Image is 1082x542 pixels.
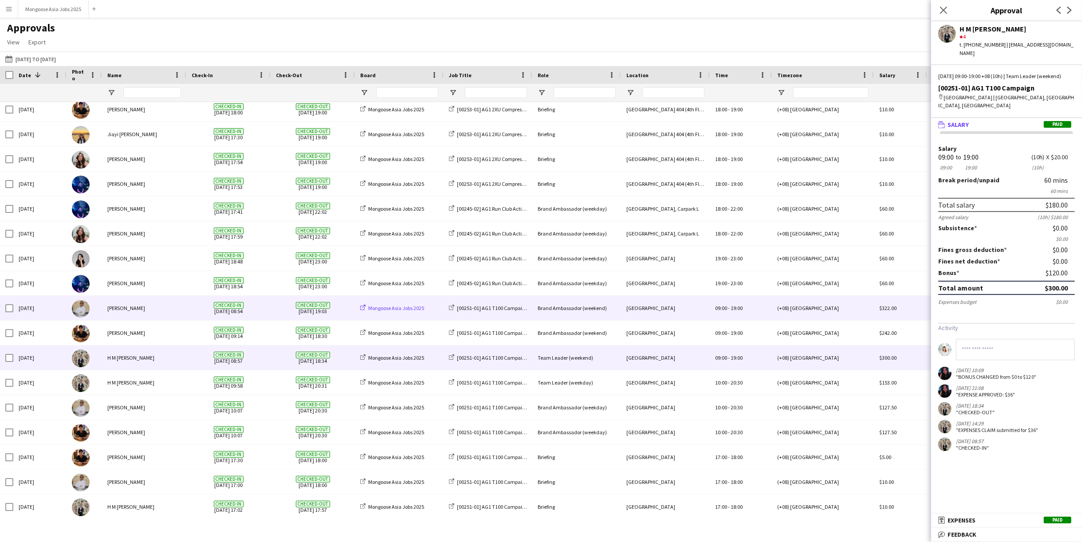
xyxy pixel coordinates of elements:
[1038,214,1075,220] div: (10h) $180.00
[72,424,90,442] img: Hidayat Jaffaludinsha
[621,221,710,246] div: [GEOGRAPHIC_DATA], Carpark L
[13,221,67,246] div: [DATE]
[72,101,90,119] img: Hidayat Jaffaludinsha
[538,89,546,97] button: Open Filter Menu
[1044,517,1071,523] span: Paid
[72,449,90,467] img: Hidayat Jaffaludinsha
[376,87,438,98] input: Board Filter Input
[449,156,541,162] a: [00253-01] AG1 2XU Compression Run
[107,72,122,79] span: Name
[296,128,330,135] span: Checked-out
[728,205,730,212] span: -
[13,370,67,395] div: [DATE]
[772,122,874,146] div: (+08) [GEOGRAPHIC_DATA]
[360,479,424,485] a: Mongoose Asia Jobs 2025
[296,203,330,209] span: Checked-out
[731,205,743,212] span: 22:00
[72,126,90,144] img: Jiayi Rachel Liew
[532,445,621,469] div: Briefing
[715,205,727,212] span: 18:00
[72,325,90,342] img: Hidayat Jaffaludinsha
[368,330,424,336] span: Mongoose Asia Jobs 2025
[621,97,710,122] div: [GEOGRAPHIC_DATA] 404 (4th Floor)
[13,196,67,221] div: [DATE]
[368,479,424,485] span: Mongoose Asia Jobs 2025
[879,181,894,187] span: $10.00
[360,330,424,336] a: Mongoose Asia Jobs 2025
[13,470,67,494] div: [DATE]
[296,153,330,160] span: Checked-out
[214,128,244,135] span: Checked-in
[532,370,621,395] div: Team Leader (weekday)
[1044,176,1075,184] div: 60 mins
[931,131,1082,463] div: SalaryPaid
[102,420,186,444] div: [PERSON_NAME]
[102,271,186,295] div: [PERSON_NAME]
[360,305,424,311] a: Mongoose Asia Jobs 2025
[532,97,621,122] div: Briefing
[948,121,969,129] span: Salary
[368,280,424,287] span: Mongoose Asia Jobs 2025
[642,87,704,98] input: Location Filter Input
[13,147,67,171] div: [DATE]
[449,330,528,336] a: [00251-01] AG1 T100 Campaign
[715,156,727,162] span: 18:00
[368,131,424,137] span: Mongoose Asia Jobs 2025
[621,196,710,221] div: [GEOGRAPHIC_DATA], Carpark L
[449,503,528,510] a: [00251-01] AG1 T100 Campaign
[457,454,528,460] span: [00251-01] AG1 T100 Campaign
[449,72,472,79] span: Job Title
[449,106,541,113] a: [00253-01] AG1 2XU Compression Run
[72,200,90,218] img: Yu Xue Tan
[13,172,67,196] div: [DATE]
[449,479,528,485] a: [00251-01] AG1 T100 Campaign
[360,131,424,137] a: Mongoose Asia Jobs 2025
[276,72,302,79] span: Check-Out
[728,255,730,262] span: -
[621,271,710,295] div: [GEOGRAPHIC_DATA]
[621,346,710,370] div: [GEOGRAPHIC_DATA]
[368,454,424,460] span: Mongoose Asia Jobs 2025
[772,97,874,122] div: (+08) [GEOGRAPHIC_DATA]
[960,41,1075,57] div: t. [PHONE_NUMBER] | [EMAIL_ADDRESS][DOMAIN_NAME]
[7,38,20,46] span: View
[938,176,977,184] span: Break period
[728,156,730,162] span: -
[532,246,621,271] div: Brand Ambassador (weekday)
[13,296,67,320] div: [DATE]
[931,514,1082,527] mat-expansion-panel-header: ExpensesPaid
[368,156,424,162] span: Mongoose Asia Jobs 2025
[948,530,976,538] span: Feedback
[731,255,743,262] span: 23:00
[102,147,186,171] div: [PERSON_NAME]
[102,346,186,370] div: H M [PERSON_NAME]
[777,72,802,79] span: Timezone
[276,221,350,246] span: [DATE] 22:02
[102,495,186,519] div: H M [PERSON_NAME]
[621,296,710,320] div: [GEOGRAPHIC_DATA]
[772,420,874,444] div: (+08) [GEOGRAPHIC_DATA]
[214,153,244,160] span: Checked-in
[772,321,874,345] div: (+08) [GEOGRAPHIC_DATA]
[276,196,350,221] span: [DATE] 22:02
[715,181,727,187] span: 18:00
[1046,200,1068,209] div: $180.00
[360,205,424,212] a: Mongoose Asia Jobs 2025
[1053,224,1075,232] div: $0.00
[360,503,424,510] a: Mongoose Asia Jobs 2025
[532,395,621,420] div: Brand Ambassador (weekday)
[731,131,743,137] span: 19:00
[772,445,874,469] div: (+08) [GEOGRAPHIC_DATA]
[731,230,743,237] span: 22:00
[102,246,186,271] div: [PERSON_NAME]
[360,230,424,237] a: Mongoose Asia Jobs 2025
[449,131,541,137] a: [00253-01] AG1 2XU Compression Run
[102,370,186,395] div: H M [PERSON_NAME]
[728,106,730,113] span: -
[449,181,541,187] a: [00253-01] AG1 2XU Compression Run
[276,97,350,122] span: [DATE] 19:00
[931,118,1082,131] mat-expansion-panel-header: SalaryPaid
[538,72,549,79] span: Role
[13,246,67,271] div: [DATE]
[449,454,528,460] a: [00251-01] AG1 T100 Campaign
